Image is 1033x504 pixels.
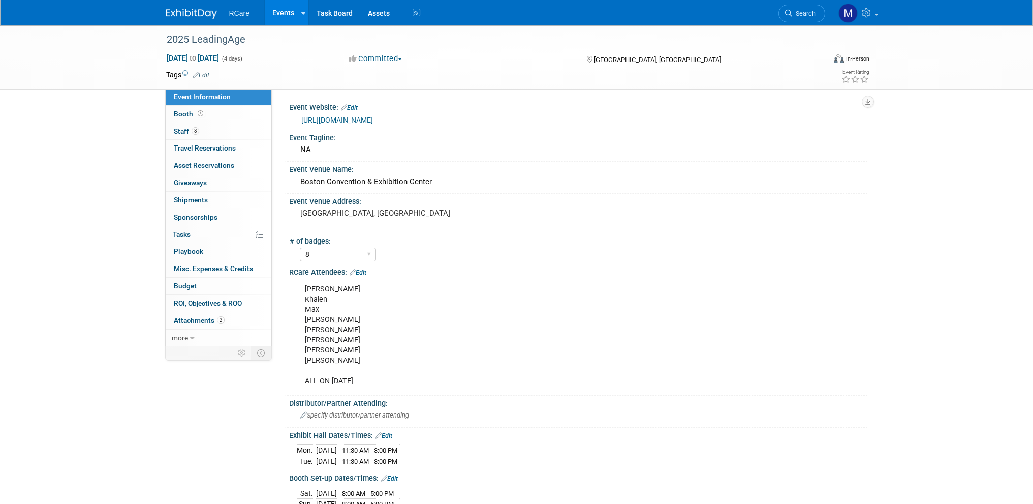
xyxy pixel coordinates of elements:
a: Edit [193,72,209,79]
div: Event Venue Address: [289,194,867,206]
div: Event Website: [289,100,867,113]
span: 11:30 AM - 3:00 PM [342,458,397,465]
span: Booth [174,110,205,118]
img: ExhibitDay [166,9,217,19]
button: Committed [346,53,406,64]
div: Boston Convention & Exhibition Center [297,174,860,190]
td: Tags [166,70,209,80]
span: Asset Reservations [174,161,234,169]
div: [PERSON_NAME] Khalen Max [PERSON_NAME] [PERSON_NAME] [PERSON_NAME] [PERSON_NAME] [PERSON_NAME] AL... [298,279,756,392]
span: Sponsorships [174,213,217,221]
img: Format-Inperson.png [834,54,844,63]
a: Search [778,5,825,22]
a: Edit [381,475,398,482]
td: Mon. [297,445,316,456]
td: Toggle Event Tabs [251,346,271,360]
span: 8 [192,127,199,135]
span: Attachments [174,316,225,324]
div: RCare Attendees: [289,264,867,278]
span: [DATE] [DATE] [166,53,220,63]
span: Search [792,10,816,17]
div: 2025 LeadingAge [163,31,810,49]
a: Edit [350,269,366,276]
span: Booth not reserved yet [196,110,205,117]
span: RCare [229,9,249,17]
td: [DATE] [316,456,337,466]
span: ROI, Objectives & ROO [174,299,242,307]
a: Edit [341,104,358,111]
span: 8:00 AM - 5:00 PM [342,490,394,497]
a: Asset Reservations [166,157,271,174]
div: Event Format [765,53,870,68]
a: Tasks [166,226,271,243]
a: Playbook [166,243,271,260]
a: ROI, Objectives & ROO [166,295,271,312]
td: [DATE] [316,488,337,499]
a: Travel Reservations [166,140,271,157]
span: Budget [174,282,197,290]
a: Booth [166,106,271,123]
a: Budget [166,278,271,294]
a: Edit [375,432,392,439]
div: Exhibit Hall Dates/Times: [289,428,867,441]
span: 11:30 AM - 3:00 PM [342,447,397,454]
span: Staff [174,127,199,135]
a: Giveaways [166,174,271,191]
span: Tasks [173,230,191,239]
a: Shipments [166,192,271,209]
a: Sponsorships [166,209,271,226]
div: NA [297,142,860,158]
div: In-Person [846,55,869,63]
div: Event Venue Name: [289,162,867,174]
a: [URL][DOMAIN_NAME] [301,116,373,124]
td: Sat. [297,488,316,499]
span: Giveaways [174,179,207,187]
a: Attachments2 [166,312,271,329]
td: Tue. [297,456,316,466]
span: Shipments [174,196,208,204]
div: Distributor/Partner Attending: [289,396,867,408]
span: Misc. Expenses & Credits [174,264,253,273]
span: [GEOGRAPHIC_DATA], [GEOGRAPHIC_DATA] [594,56,721,64]
img: Mike Andolina [838,4,858,23]
div: Event Tagline: [289,130,867,143]
td: Personalize Event Tab Strip [233,346,251,360]
pre: [GEOGRAPHIC_DATA], [GEOGRAPHIC_DATA] [300,209,519,218]
span: (4 days) [221,55,242,62]
a: Staff8 [166,123,271,140]
a: Misc. Expenses & Credits [166,260,271,277]
span: more [172,334,188,342]
span: Playbook [174,247,203,255]
div: # of badges: [290,233,863,246]
div: Booth Set-up Dates/Times: [289,470,867,484]
div: Event Rating [841,70,869,75]
span: 2 [217,316,225,324]
td: [DATE] [316,445,337,456]
span: to [188,54,198,62]
a: Event Information [166,88,271,105]
span: Specify distributor/partner attending [300,411,409,419]
a: more [166,330,271,346]
span: Travel Reservations [174,144,236,152]
span: Event Information [174,93,231,101]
